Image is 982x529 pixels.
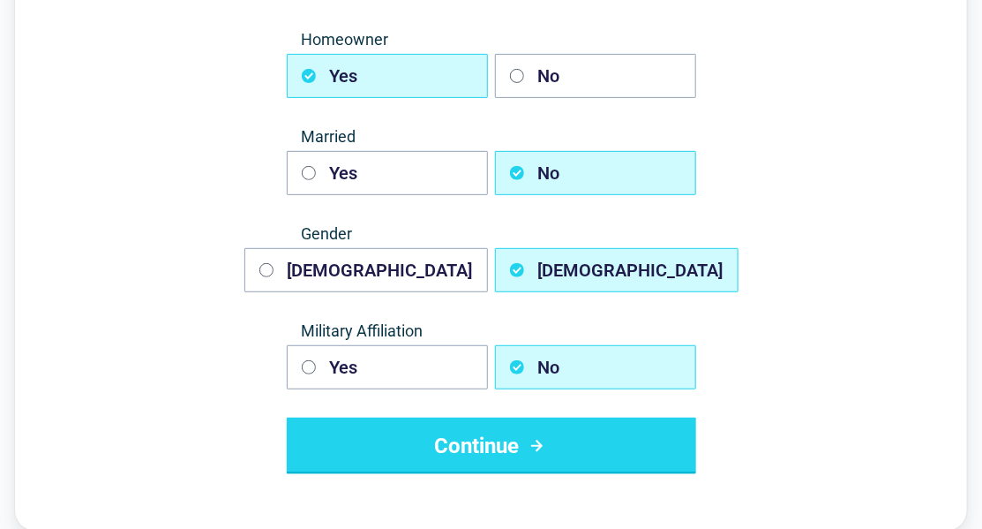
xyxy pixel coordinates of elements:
button: Yes [287,54,488,98]
button: No [495,151,696,195]
span: Married [287,126,696,147]
button: Yes [287,151,488,195]
button: No [495,54,696,98]
button: Continue [287,418,696,474]
span: Military Affiliation [287,321,696,342]
button: [DEMOGRAPHIC_DATA] [495,248,738,292]
button: Yes [287,345,488,389]
button: No [495,345,696,389]
span: Gender [287,223,696,245]
button: [DEMOGRAPHIC_DATA] [244,248,488,292]
span: Homeowner [287,29,696,50]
